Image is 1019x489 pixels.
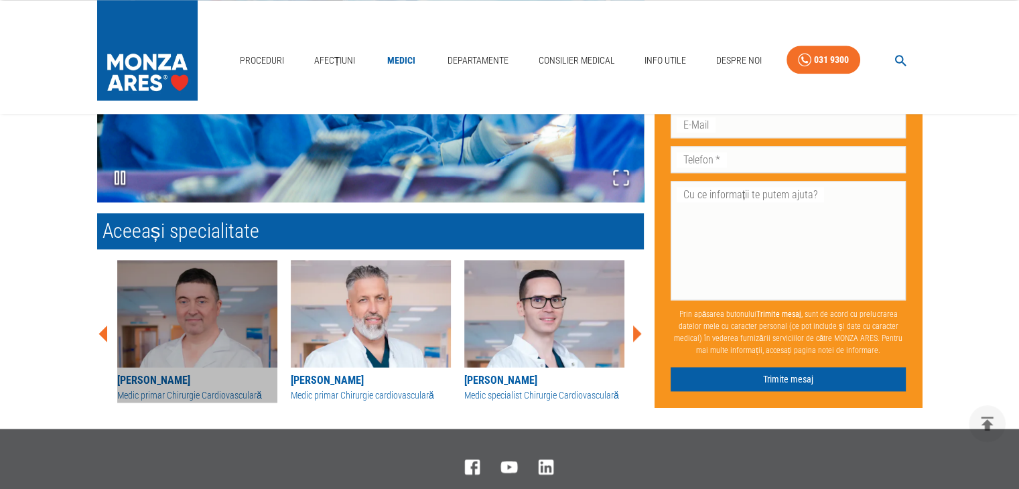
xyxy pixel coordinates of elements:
div: [PERSON_NAME] [464,372,624,389]
button: Open Fullscreen [598,155,644,202]
b: Trimite mesaj [756,309,801,318]
a: 031 9300 [787,46,860,74]
a: Info Utile [639,47,691,74]
p: Prin apăsarea butonului , sunt de acord cu prelucrarea datelor mele cu caracter personal (ce pot ... [671,302,906,361]
div: Medic primar Chirurgie Cardiovasculară [117,389,277,403]
a: [PERSON_NAME]Medic primar Chirurgie Cardiovasculară [117,260,277,403]
a: Afecțiuni [309,47,361,74]
div: [PERSON_NAME] [291,372,451,389]
h2: Aceeași specialitate [97,213,644,249]
div: 031 9300 [814,52,849,68]
a: [PERSON_NAME]Medic specialist Chirurgie Cardiovasculară [464,260,624,403]
button: Play or Pause Slideshow [97,155,143,202]
div: Medic primar Chirurgie cardiovasculară [291,389,451,403]
a: Medici [380,47,423,74]
div: Medic specialist Chirurgie Cardiovasculară [464,389,624,403]
a: Consilier Medical [533,47,620,74]
a: Despre Noi [711,47,767,74]
button: delete [969,405,1006,442]
button: Trimite mesaj [671,366,906,391]
a: Proceduri [234,47,289,74]
div: [PERSON_NAME] [117,372,277,389]
a: Departamente [442,47,514,74]
a: [PERSON_NAME]Medic primar Chirurgie cardiovasculară [291,260,451,403]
